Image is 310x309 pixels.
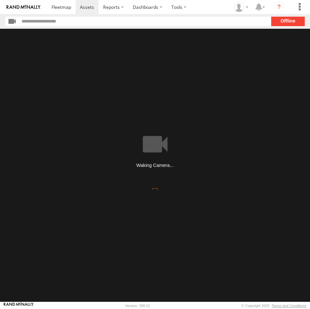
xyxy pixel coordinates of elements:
div: MANUEL HERNANDEZ [232,2,251,12]
i: ? [274,2,284,12]
a: Terms and Conditions [272,304,306,308]
img: rand-logo.svg [7,5,40,9]
a: Visit our Website [4,302,34,309]
div: Version: 308.01 [125,304,150,308]
div: © Copyright 2025 - [241,304,306,308]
